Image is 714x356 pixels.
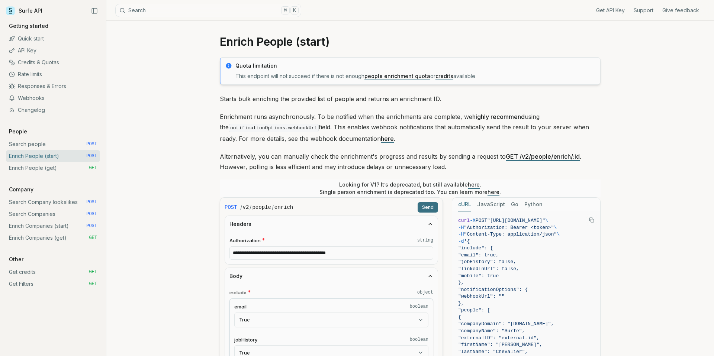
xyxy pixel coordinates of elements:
[281,6,289,14] kbd: ⌘
[470,218,476,223] span: -X
[381,135,394,142] a: here
[458,218,470,223] span: curl
[115,4,301,17] button: Search⌘K
[220,35,601,48] h1: Enrich People (start)
[472,113,525,120] strong: highly recommend
[6,220,100,232] a: Enrich Companies (start) POST
[506,153,580,160] a: GET /v2/people/enrich/:id
[458,301,464,306] span: },
[458,342,542,347] span: "firstName": "[PERSON_NAME]",
[243,204,249,211] code: v2
[458,335,539,341] span: "externalID": "external-id",
[458,266,519,272] span: "linkedInUrl": false,
[6,56,100,68] a: Credits & Quotas
[225,204,237,211] span: POST
[458,294,505,299] span: "webhookUrl": ""
[364,73,430,79] a: people enrichment quota
[225,268,438,284] button: Body
[458,198,471,211] button: cURL
[6,92,100,104] a: Webhooks
[458,328,525,334] span: "companyName": "Surfe",
[511,198,518,211] button: Go
[458,252,499,258] span: "email": true,
[410,337,428,343] code: boolean
[458,307,490,313] span: "people": [
[464,232,557,237] span: "Content-Type: application/json"
[6,45,100,56] a: API Key
[458,287,528,292] span: "notificationOptions": {
[220,94,601,104] p: Starts bulk enriching the provided list of people and returns an enrichment ID.
[86,141,97,147] span: POST
[545,218,548,223] span: \
[487,218,545,223] span: "[URL][DOMAIN_NAME]"
[229,237,261,244] span: Authorization
[250,204,251,211] span: /
[458,349,528,355] span: "lastName": "Chevalier",
[86,153,97,159] span: POST
[86,223,97,229] span: POST
[6,256,26,263] p: Other
[458,259,516,265] span: "jobHistory": false,
[662,7,699,14] a: Give feedback
[89,269,97,275] span: GET
[272,204,274,211] span: /
[6,33,100,45] a: Quick start
[6,208,100,220] a: Search Companies POST
[89,281,97,287] span: GET
[86,199,97,205] span: POST
[235,72,596,80] p: This endpoint will not succeed if there is not enough or available
[468,181,480,188] a: here
[6,128,30,135] p: People
[235,62,596,69] p: Quota limitation
[464,239,470,244] span: '{
[458,314,461,320] span: {
[220,111,601,144] p: Enrichment runs asynchronously. To be notified when the enrichments are complete, we using the fi...
[464,225,554,230] span: "Authorization: Bearer <token>"
[586,214,597,226] button: Copy Text
[274,204,293,211] code: enrich
[6,266,100,278] a: Get credits GET
[418,202,438,213] button: Send
[229,124,319,132] code: notificationOptions.webhookUrl
[435,73,453,79] a: credits
[6,196,100,208] a: Search Company lookalikes POST
[458,273,499,279] span: "mobile": true
[89,165,97,171] span: GET
[6,278,100,290] a: Get Filters GET
[6,68,100,80] a: Rate limits
[6,5,42,16] a: Surfe API
[6,186,36,193] p: Company
[458,321,554,327] span: "companyDomain": "[DOMAIN_NAME]",
[89,235,97,241] span: GET
[554,225,557,230] span: \
[524,198,543,211] button: Python
[290,6,299,14] kbd: K
[6,150,100,162] a: Enrich People (start) POST
[596,7,625,14] a: Get API Key
[319,181,501,196] p: Looking for V1? It’s deprecated, but still available . Single person enrichment is deprecated too...
[477,198,505,211] button: JavaScript
[220,151,601,172] p: Alternatively, you can manually check the enrichment's progress and results by sending a request ...
[476,218,487,223] span: POST
[634,7,653,14] a: Support
[225,216,438,232] button: Headers
[6,232,100,244] a: Enrich Companies (get) GET
[458,280,464,285] span: },
[458,245,493,251] span: "include": {
[229,289,247,296] span: include
[458,239,464,244] span: -d
[234,303,247,310] span: email
[557,232,560,237] span: \
[458,232,464,237] span: -H
[6,162,100,174] a: Enrich People (get) GET
[240,204,242,211] span: /
[89,5,100,16] button: Collapse Sidebar
[6,138,100,150] a: Search people POST
[234,336,257,343] span: jobHistory
[86,211,97,217] span: POST
[417,289,433,295] code: object
[6,22,51,30] p: Getting started
[488,189,499,195] a: here
[6,80,100,92] a: Responses & Errors
[252,204,271,211] code: people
